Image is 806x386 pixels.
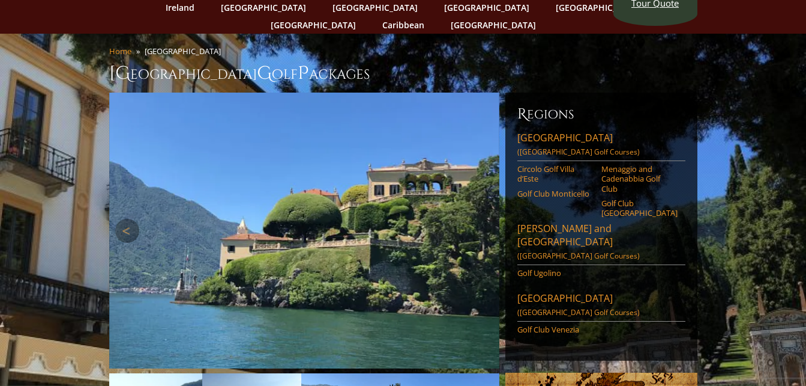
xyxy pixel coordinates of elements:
[517,222,685,265] a: [PERSON_NAME] and [GEOGRAPHIC_DATA]([GEOGRAPHIC_DATA] Golf Courses)
[517,268,594,278] a: Golf Ugolino
[257,61,272,85] span: G
[601,198,678,218] a: Golf Club [GEOGRAPHIC_DATA]
[517,105,685,124] h6: Regions
[115,219,139,243] a: Previous
[517,131,685,161] a: [GEOGRAPHIC_DATA]([GEOGRAPHIC_DATA] Golf Courses)
[517,189,594,198] a: Golf Club Monticello
[601,164,678,194] a: Menaggio and Cadenabbia Golf Club
[517,292,685,322] a: [GEOGRAPHIC_DATA]([GEOGRAPHIC_DATA] Golf Courses)
[517,147,640,157] span: ([GEOGRAPHIC_DATA] Golf Courses)
[145,46,226,57] li: [GEOGRAPHIC_DATA]
[517,251,640,261] span: ([GEOGRAPHIC_DATA] Golf Courses)
[517,164,594,184] a: Circolo Golf Villa d’Este
[445,16,542,34] a: [GEOGRAPHIC_DATA]
[376,16,430,34] a: Caribbean
[265,16,362,34] a: [GEOGRAPHIC_DATA]
[109,61,697,85] h1: [GEOGRAPHIC_DATA] olf ackages
[517,307,640,317] span: ([GEOGRAPHIC_DATA] Golf Courses)
[517,325,594,334] a: Golf Club Venezia
[109,46,131,57] a: Home
[298,61,309,85] span: P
